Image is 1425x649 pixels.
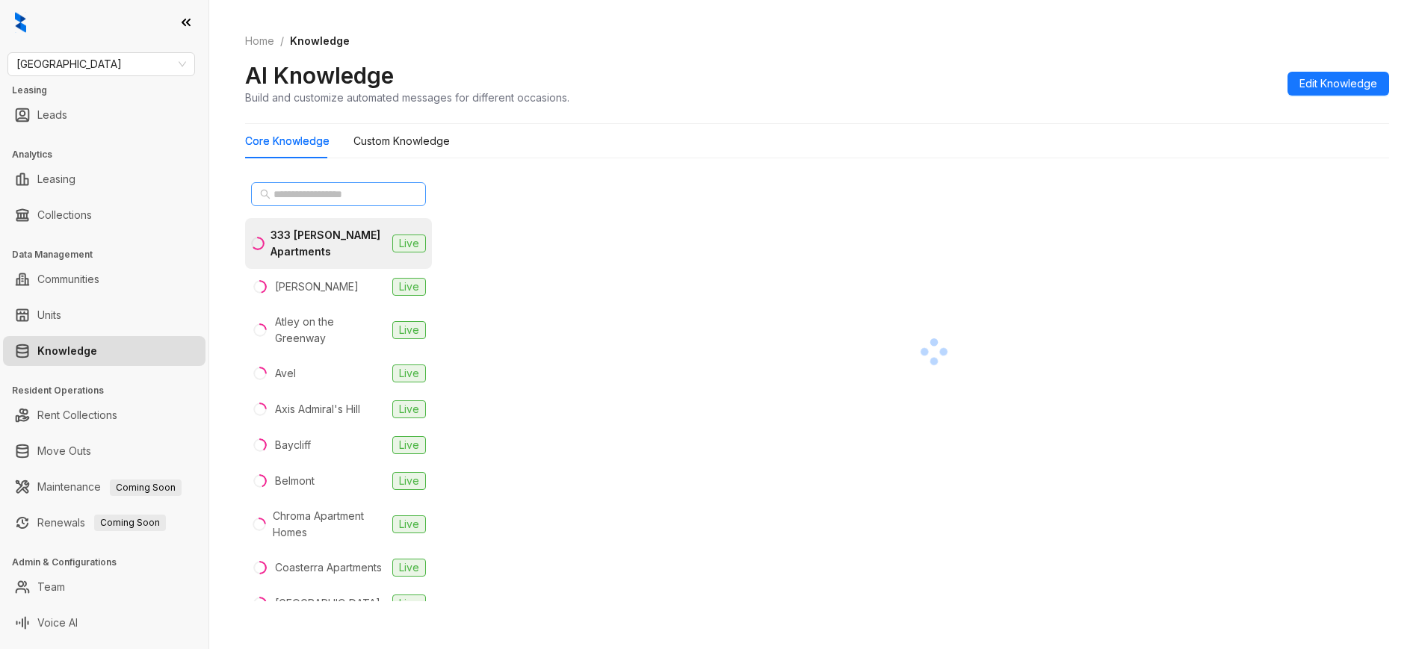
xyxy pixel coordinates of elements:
div: Avel [275,365,296,382]
div: Coasterra Apartments [275,559,382,576]
span: Coming Soon [94,515,166,531]
li: Rent Collections [3,400,205,430]
button: Edit Knowledge [1288,72,1389,96]
div: Atley on the Greenway [275,314,386,347]
span: Edit Knowledge [1299,75,1377,92]
a: Move Outs [37,436,91,466]
span: Live [392,436,426,454]
li: Leads [3,100,205,130]
a: Voice AI [37,608,78,638]
a: Leads [37,100,67,130]
span: Live [392,364,426,382]
div: Custom Knowledge [353,133,450,149]
h3: Resident Operations [12,384,208,397]
li: Knowledge [3,336,205,366]
span: Fairfield [16,53,186,75]
li: / [280,33,284,49]
li: Voice AI [3,608,205,638]
div: [PERSON_NAME] [275,279,359,295]
span: Live [392,321,426,339]
span: Live [392,235,426,252]
h2: AI Knowledge [245,61,394,90]
a: Team [37,572,65,602]
h3: Analytics [12,148,208,161]
h3: Leasing [12,84,208,97]
div: Axis Admiral's Hill [275,401,360,417]
li: Units [3,300,205,330]
span: Live [392,400,426,418]
a: Units [37,300,61,330]
span: Live [392,515,426,533]
li: Collections [3,200,205,230]
div: 333 [PERSON_NAME] Apartments [271,227,386,260]
a: RenewalsComing Soon [37,508,166,538]
li: Communities [3,264,205,294]
div: Chroma Apartment Homes [273,508,386,541]
img: logo [15,12,26,33]
span: Live [392,472,426,490]
a: Leasing [37,164,75,194]
a: Rent Collections [37,400,117,430]
span: Live [392,594,426,612]
a: Communities [37,264,99,294]
div: Core Knowledge [245,133,330,149]
span: Live [392,278,426,296]
span: Coming Soon [110,479,182,496]
div: Baycliff [275,437,311,453]
span: Live [392,559,426,577]
a: Knowledge [37,336,97,366]
h3: Admin & Configurations [12,556,208,569]
h3: Data Management [12,248,208,261]
a: Collections [37,200,92,230]
span: search [260,189,271,199]
a: Home [242,33,277,49]
li: Renewals [3,508,205,538]
li: Move Outs [3,436,205,466]
div: Build and customize automated messages for different occasions. [245,90,569,105]
span: Knowledge [290,34,350,47]
div: [GEOGRAPHIC_DATA] [275,595,380,612]
li: Team [3,572,205,602]
li: Leasing [3,164,205,194]
li: Maintenance [3,472,205,502]
div: Belmont [275,473,315,489]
